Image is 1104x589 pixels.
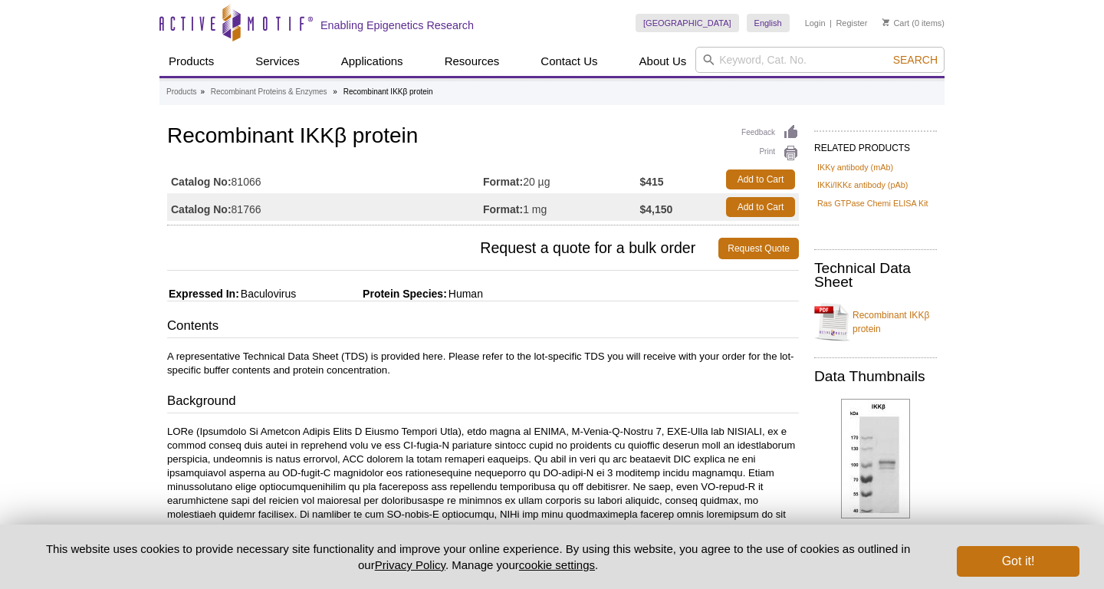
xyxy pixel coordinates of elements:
[239,288,296,300] span: Baculovirus
[640,175,664,189] strong: $415
[200,87,205,96] li: »
[814,262,937,289] h2: Technical Data Sheet
[167,317,799,338] h3: Contents
[718,238,799,259] a: Request Quote
[836,18,867,28] a: Register
[741,124,799,141] a: Feedback
[747,14,790,32] a: English
[167,350,799,377] p: A representative Technical Data Sheet (TDS) is provided here. Please refer to the lot-specific TD...
[882,18,909,28] a: Cart
[882,14,945,32] li: (0 items)
[841,399,910,518] img: Recombinant IKK&beta protein gel
[893,54,938,66] span: Search
[246,47,309,76] a: Services
[25,541,932,573] p: This website uses cookies to provide necessary site functionality and improve your online experie...
[167,166,483,193] td: 81066
[726,197,795,217] a: Add to Cart
[483,202,523,216] strong: Format:
[814,130,937,158] h2: RELATED PRODUCTS
[640,202,673,216] strong: $4,150
[299,288,447,300] span: Protein Species:
[166,85,196,99] a: Products
[332,47,412,76] a: Applications
[483,193,640,221] td: 1 mg
[882,18,889,26] img: Your Cart
[817,196,928,210] a: Ras GTPase Chemi ELISA Kit
[171,202,232,216] strong: Catalog No:
[375,558,445,571] a: Privacy Policy
[531,47,606,76] a: Contact Us
[167,392,799,413] h3: Background
[333,87,337,96] li: »
[167,425,799,563] p: LORe (Ipsumdolo Si Ametcon Adipis Elits D Eiusmo Tempori Utla), etdo magna al ENIMA, M-Venia-Q-No...
[805,18,826,28] a: Login
[171,175,232,189] strong: Catalog No:
[817,178,908,192] a: IKKi/IKKε antibody (pAb)
[167,288,239,300] span: Expressed In:
[159,47,223,76] a: Products
[741,145,799,162] a: Print
[435,47,509,76] a: Resources
[814,524,937,579] p: (Click to enlarge and view details)
[483,166,640,193] td: 20 µg
[167,193,483,221] td: 81766
[814,299,937,345] a: Recombinant IKKβ protein
[957,546,1079,577] button: Got it!
[320,18,474,32] h2: Enabling Epigenetics Research
[211,85,327,99] a: Recombinant Proteins & Enzymes
[167,124,799,150] h1: Recombinant IKKβ protein
[519,558,595,571] button: cookie settings
[889,53,942,67] button: Search
[483,175,523,189] strong: Format:
[447,288,483,300] span: Human
[636,14,739,32] a: [GEOGRAPHIC_DATA]
[814,370,937,383] h2: Data Thumbnails
[630,47,696,76] a: About Us
[830,14,832,32] li: |
[343,87,433,96] li: Recombinant IKKβ protein
[695,47,945,73] input: Keyword, Cat. No.
[726,169,795,189] a: Add to Cart
[817,160,893,174] a: IKKγ antibody (mAb)
[167,238,718,259] span: Request a quote for a bulk order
